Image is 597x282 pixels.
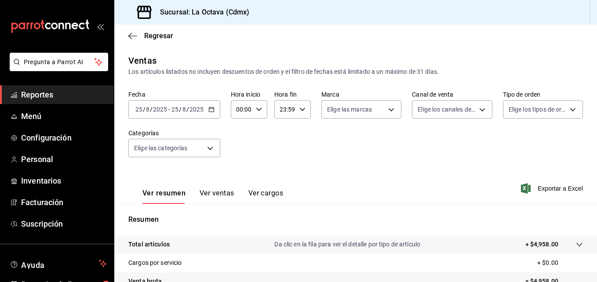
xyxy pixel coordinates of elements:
[142,189,186,204] button: Ver resumen
[21,218,107,230] span: Suscripción
[231,91,267,98] label: Hora inicio
[128,130,220,136] label: Categorías
[150,106,153,113] span: /
[142,189,283,204] div: navigation tabs
[509,105,567,114] span: Elige los tipos de orden
[412,91,492,98] label: Canal de venta
[200,189,234,204] button: Ver ventas
[525,240,558,249] p: + $4,958.00
[523,183,583,194] button: Exportar a Excel
[503,91,583,98] label: Tipo de orden
[327,105,372,114] span: Elige las marcas
[418,105,476,114] span: Elige los canales de venta
[248,189,284,204] button: Ver cargos
[128,67,583,76] div: Los artículos listados no incluyen descuentos de orden y el filtro de fechas está limitado a un m...
[21,153,107,165] span: Personal
[179,106,182,113] span: /
[21,132,107,144] span: Configuración
[128,240,170,249] p: Total artículos
[186,106,189,113] span: /
[153,7,249,18] h3: Sucursal: La Octava (Cdmx)
[24,58,95,67] span: Pregunta a Parrot AI
[128,214,583,225] p: Resumen
[189,106,204,113] input: ----
[153,106,167,113] input: ----
[10,53,108,71] button: Pregunta a Parrot AI
[97,23,104,30] button: open_drawer_menu
[168,106,170,113] span: -
[146,106,150,113] input: --
[128,54,157,67] div: Ventas
[128,91,220,98] label: Fecha
[21,258,95,269] span: Ayuda
[128,32,173,40] button: Regresar
[182,106,186,113] input: --
[144,32,173,40] span: Regresar
[21,110,107,122] span: Menú
[274,240,420,249] p: Da clic en la fila para ver el detalle por tipo de artículo
[134,144,188,152] span: Elige las categorías
[143,106,146,113] span: /
[274,91,311,98] label: Hora fin
[171,106,179,113] input: --
[135,106,143,113] input: --
[21,196,107,208] span: Facturación
[6,64,108,73] a: Pregunta a Parrot AI
[537,258,583,268] p: + $0.00
[321,91,401,98] label: Marca
[21,89,107,101] span: Reportes
[21,175,107,187] span: Inventarios
[128,258,182,268] p: Cargos por servicio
